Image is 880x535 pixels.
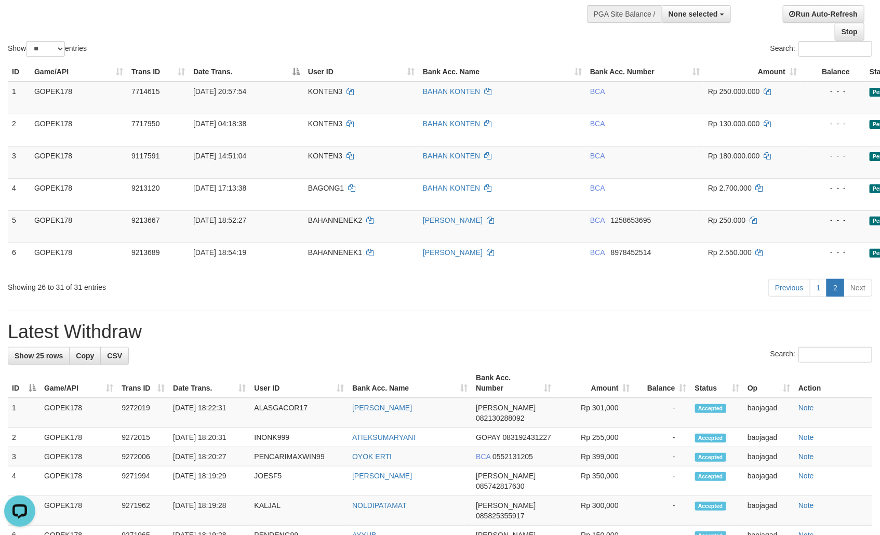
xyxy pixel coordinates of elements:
[30,243,127,275] td: GOPEK178
[794,368,872,398] th: Action
[8,278,359,292] div: Showing 26 to 31 of 31 entries
[117,428,169,447] td: 9272015
[695,453,726,462] span: Accepted
[695,404,726,413] span: Accepted
[783,5,864,23] a: Run Auto-Refresh
[30,178,127,210] td: GOPEK178
[40,398,117,428] td: GOPEK178
[423,152,480,160] a: BAHAN KONTEN
[770,347,872,363] label: Search:
[708,216,745,224] span: Rp 250.000
[169,447,250,466] td: [DATE] 18:20:27
[308,119,342,128] span: KONTEN3
[193,184,246,192] span: [DATE] 17:13:38
[556,447,634,466] td: Rp 399,000
[556,466,634,496] td: Rp 350,000
[423,216,483,224] a: [PERSON_NAME]
[590,119,605,128] span: BCA
[308,184,344,192] span: BAGONG1
[30,114,127,146] td: GOPEK178
[590,184,605,192] span: BCA
[835,23,864,41] a: Stop
[801,62,865,82] th: Balance
[708,184,752,192] span: Rp 2.700.000
[193,87,246,96] span: [DATE] 20:57:54
[669,10,718,18] span: None selected
[695,434,726,443] span: Accepted
[308,248,362,257] span: BAHANNENEK1
[423,87,480,96] a: BAHAN KONTEN
[419,62,586,82] th: Bank Acc. Name: activate to sort column ascending
[193,216,246,224] span: [DATE] 18:52:27
[768,279,810,297] a: Previous
[308,152,342,160] span: KONTEN3
[770,41,872,57] label: Search:
[169,496,250,526] td: [DATE] 18:19:28
[117,466,169,496] td: 9271994
[634,398,691,428] td: -
[352,433,415,442] a: ATIEKSUMARYANI
[250,447,348,466] td: PENCARIMAXWIN99
[743,466,794,496] td: baojagad
[423,184,480,192] a: BAHAN KONTEN
[476,414,524,422] span: Copy 082130288092 to clipboard
[8,62,30,82] th: ID
[810,279,828,297] a: 1
[304,62,419,82] th: User ID: activate to sort column ascending
[8,428,40,447] td: 2
[590,248,605,257] span: BCA
[169,398,250,428] td: [DATE] 18:22:31
[556,496,634,526] td: Rp 300,000
[117,496,169,526] td: 9271962
[117,398,169,428] td: 9272019
[8,243,30,275] td: 6
[476,512,524,520] span: Copy 085825355917 to clipboard
[169,428,250,447] td: [DATE] 18:20:31
[476,482,524,490] span: Copy 085742817630 to clipboard
[169,368,250,398] th: Date Trans.: activate to sort column ascending
[423,248,483,257] a: [PERSON_NAME]
[472,368,555,398] th: Bank Acc. Number: activate to sort column ascending
[590,87,605,96] span: BCA
[8,347,70,365] a: Show 25 rows
[8,114,30,146] td: 2
[131,216,160,224] span: 9213667
[743,398,794,428] td: baojagad
[556,428,634,447] td: Rp 255,000
[169,466,250,496] td: [DATE] 18:19:29
[805,151,861,161] div: - - -
[250,368,348,398] th: User ID: activate to sort column ascending
[8,210,30,243] td: 5
[193,152,246,160] span: [DATE] 14:51:04
[30,146,127,178] td: GOPEK178
[26,41,65,57] select: Showentries
[805,118,861,129] div: - - -
[798,404,814,412] a: Note
[611,216,651,224] span: Copy 1258653695 to clipboard
[189,62,304,82] th: Date Trans.: activate to sort column descending
[587,5,662,23] div: PGA Site Balance /
[15,352,63,360] span: Show 25 rows
[308,216,362,224] span: BAHANNENEK2
[492,452,533,461] span: Copy 0552131205 to clipboard
[586,62,704,82] th: Bank Acc. Number: activate to sort column ascending
[40,496,117,526] td: GOPEK178
[117,368,169,398] th: Trans ID: activate to sort column ascending
[8,82,30,114] td: 1
[352,452,392,461] a: OYOK ERTI
[798,501,814,510] a: Note
[30,210,127,243] td: GOPEK178
[107,352,122,360] span: CSV
[30,82,127,114] td: GOPEK178
[556,368,634,398] th: Amount: activate to sort column ascending
[798,433,814,442] a: Note
[127,62,189,82] th: Trans ID: activate to sort column ascending
[805,215,861,225] div: - - -
[40,466,117,496] td: GOPEK178
[476,452,490,461] span: BCA
[8,368,40,398] th: ID: activate to sort column descending
[798,472,814,480] a: Note
[743,428,794,447] td: baojagad
[76,352,94,360] span: Copy
[708,248,752,257] span: Rp 2.550.000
